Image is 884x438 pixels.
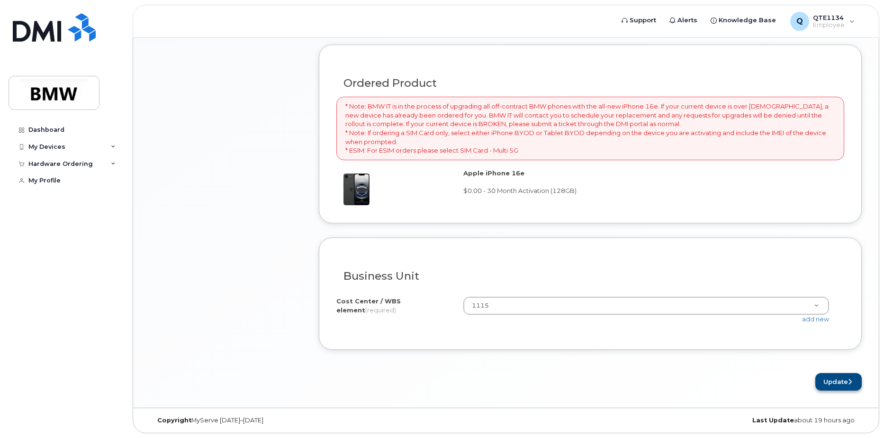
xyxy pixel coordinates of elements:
[796,16,803,27] span: Q
[336,297,456,314] label: Cost Center / WBS element
[463,187,577,194] span: $0.00 - 30 Month Activation (128GB)
[813,21,845,29] span: Employee
[345,102,835,155] p: * Note: BMW IT is in the process of upgrading all off-contract BMW phones with the all-new iPhone...
[466,301,489,310] span: 1115
[615,11,663,30] a: Support
[624,417,862,424] div: about 19 hours ago
[802,315,829,323] a: add new
[463,169,524,177] strong: Apple iPhone 16e
[663,11,704,30] a: Alerts
[719,16,776,25] span: Knowledge Base
[815,373,862,391] button: Update
[365,306,396,314] span: (required)
[343,77,837,89] h3: Ordered Product
[150,417,388,424] div: MyServe [DATE]–[DATE]
[784,12,861,31] div: QTE1134
[704,11,783,30] a: Knowledge Base
[813,14,845,21] span: QTE1134
[843,397,877,431] iframe: Messenger Launcher
[336,173,370,205] img: iphone16e.png
[157,417,191,424] strong: Copyright
[343,270,837,282] h3: Business Unit
[752,417,794,424] strong: Last Update
[464,297,829,314] a: 1115
[677,16,697,25] span: Alerts
[630,16,656,25] span: Support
